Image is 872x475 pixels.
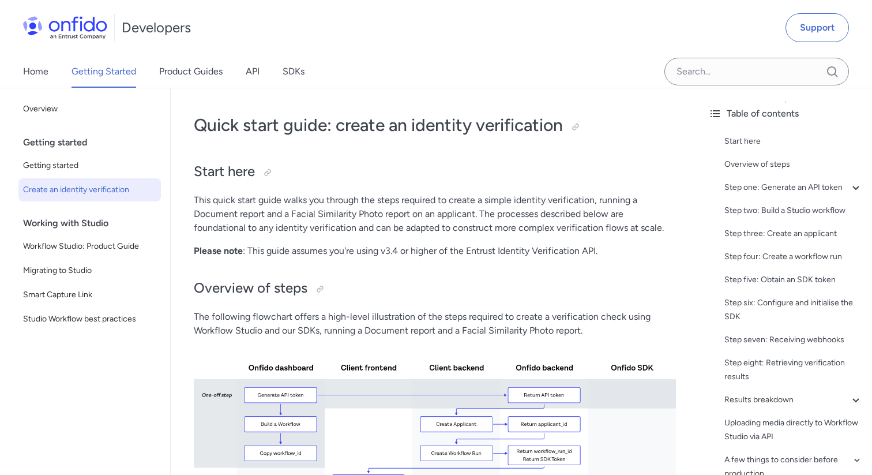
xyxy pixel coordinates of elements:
div: Working with Studio [23,212,166,235]
p: : This guide assumes you're using v3.4 or higher of the Entrust Identity Verification API. [194,244,676,258]
a: Smart Capture Link [18,283,161,306]
strong: Please note [194,245,243,256]
h2: Overview of steps [194,279,676,298]
p: This quick start guide walks you through the steps required to create a simple identity verificat... [194,193,676,235]
a: Studio Workflow best practices [18,308,161,331]
a: Results breakdown [724,393,863,407]
a: Step four: Create a workflow run [724,250,863,264]
a: Support [785,13,849,42]
h1: Quick start guide: create an identity verification [194,114,676,137]
span: Create an identity verification [23,183,156,197]
a: Step five: Obtain an SDK token [724,273,863,287]
a: Step two: Build a Studio workflow [724,204,863,218]
a: Step six: Configure and initialise the SDK [724,296,863,324]
a: Home [23,55,48,88]
a: Overview of steps [724,158,863,171]
img: Onfido Logo [23,16,107,39]
span: Migrating to Studio [23,264,156,278]
a: Overview [18,98,161,121]
a: Step one: Generate an API token [724,181,863,195]
a: Getting started [18,154,161,177]
a: Workflow Studio: Product Guide [18,235,161,258]
div: Getting started [23,131,166,154]
a: Step seven: Receiving webhooks [724,333,863,347]
a: API [246,55,260,88]
input: Onfido search input field [664,58,849,85]
a: Getting Started [72,55,136,88]
div: Table of contents [708,107,863,121]
span: Workflow Studio: Product Guide [23,240,156,253]
a: Uploading media directly to Workflow Studio via API [724,416,863,444]
span: Getting started [23,159,156,173]
a: Start here [724,134,863,148]
p: The following flowchart offers a high-level illustration of the steps required to create a verifi... [194,310,676,338]
a: Product Guides [159,55,223,88]
span: Overview [23,102,156,116]
span: Smart Capture Link [23,288,156,302]
a: Create an identity verification [18,178,161,201]
h2: Start here [194,162,676,182]
a: Step eight: Retrieving verification results [724,356,863,384]
a: Step three: Create an applicant [724,227,863,241]
h1: Developers [122,18,191,37]
a: SDKs [283,55,305,88]
a: Migrating to Studio [18,259,161,282]
span: Studio Workflow best practices [23,312,156,326]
